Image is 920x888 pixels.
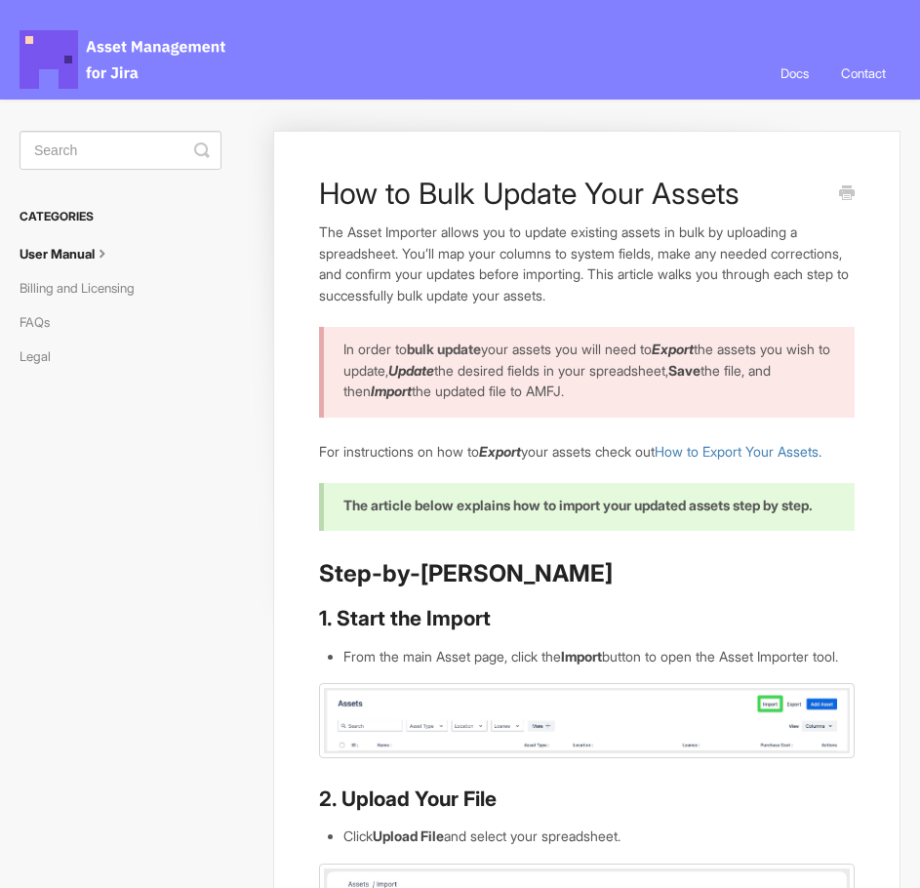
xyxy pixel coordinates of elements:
[20,131,221,170] input: Search
[319,605,855,632] h3: 1. Start the Import
[407,341,481,357] b: bulk update
[561,648,602,665] strong: Import
[343,339,830,402] p: In order to your assets you will need to the assets you wish to update, the desired fields in you...
[373,827,444,844] strong: Upload File
[319,441,855,463] p: For instructions on how to your assets check out .
[20,306,64,338] a: FAQs
[839,183,855,205] a: Print this Article
[20,30,228,89] span: Asset Management for Jira Docs
[766,47,823,100] a: Docs
[479,443,521,460] em: Export
[388,362,434,379] em: Update
[826,47,900,100] a: Contact
[343,646,855,667] li: From the main Asset page, click the button to open the Asset Importer tool.
[319,176,825,211] h1: How to Bulk Update Your Assets
[20,199,221,234] h3: Categories
[343,826,855,847] li: Click and select your spreadsheet.
[371,383,412,399] em: Import
[343,497,813,513] b: The article below explains how to import your updated assets step by step.
[652,341,694,357] em: Export
[319,558,855,589] h2: Step-by-[PERSON_NAME]
[319,683,855,757] img: file-QvZ9KPEGLA.jpg
[20,341,65,372] a: Legal
[668,362,700,379] strong: Save
[20,238,127,269] a: User Manual
[655,443,819,460] a: How to Export Your Assets
[319,222,855,306] p: The Asset Importer allows you to update existing assets in bulk by uploading a spreadsheet. You’l...
[20,272,149,303] a: Billing and Licensing
[319,786,855,813] h3: 2. Upload Your File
